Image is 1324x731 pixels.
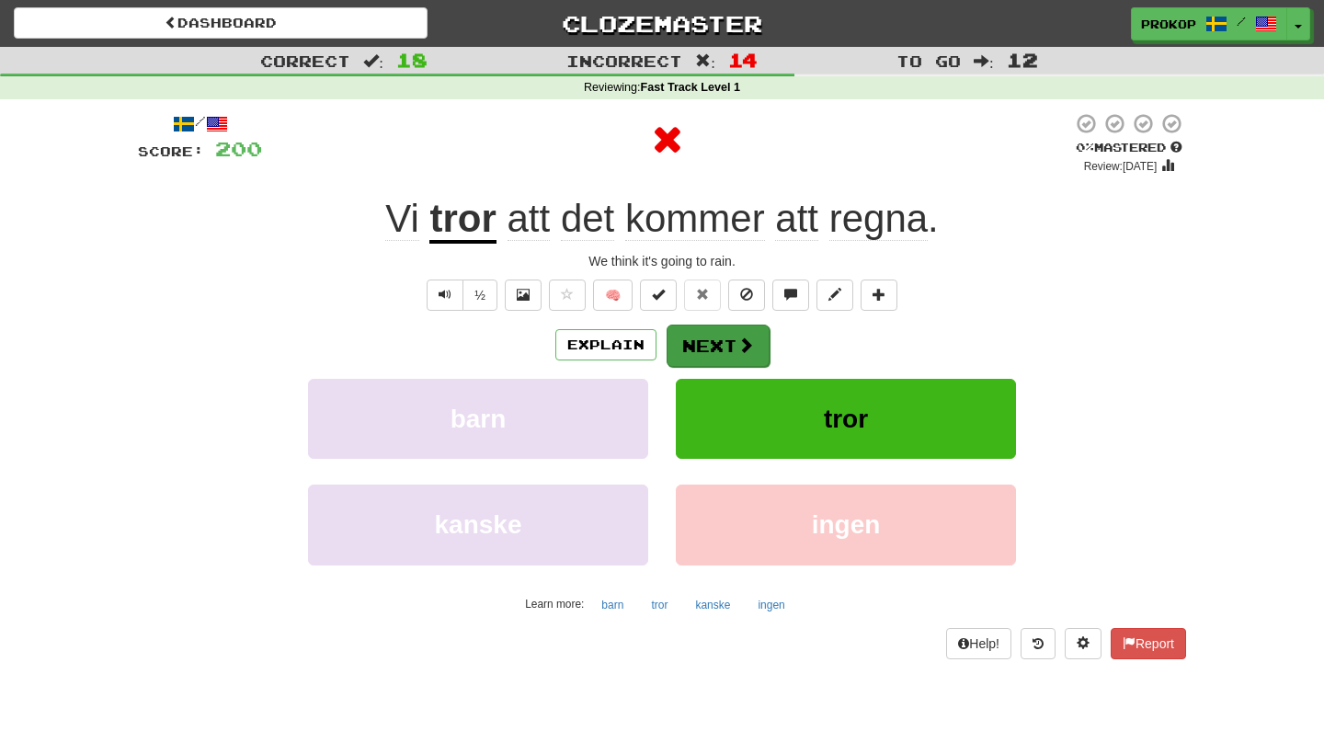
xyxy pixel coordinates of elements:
div: Mastered [1072,140,1186,156]
span: 0 % [1076,140,1094,154]
span: : [363,53,383,69]
div: / [138,112,262,135]
span: ingen [812,510,881,539]
span: regna [829,197,928,241]
button: kanske [308,485,648,565]
a: Clozemaster [455,7,869,40]
button: Next [667,325,770,367]
span: det [561,197,614,241]
span: 18 [396,49,428,71]
span: att [775,197,818,241]
span: Incorrect [566,51,682,70]
button: kanske [685,591,740,619]
span: 12 [1007,49,1038,71]
span: att [508,197,551,241]
span: : [695,53,715,69]
button: Discuss sentence (alt+u) [772,280,809,311]
span: kanske [435,510,522,539]
span: / [1237,15,1246,28]
button: Add to collection (alt+a) [861,280,897,311]
button: Show image (alt+x) [505,280,542,311]
div: Text-to-speech controls [423,280,497,311]
span: 14 [728,49,758,71]
a: Prokop / [1131,7,1287,40]
button: tror [676,379,1016,459]
button: tror [641,591,678,619]
u: tror [429,197,496,244]
span: Score: [138,143,204,159]
button: ingen [748,591,794,619]
button: barn [591,591,633,619]
a: Dashboard [14,7,428,39]
button: Favorite sentence (alt+f) [549,280,586,311]
button: Set this sentence to 100% Mastered (alt+m) [640,280,677,311]
span: Correct [260,51,350,70]
span: : [974,53,994,69]
button: 🧠 [593,280,633,311]
button: Reset to 0% Mastered (alt+r) [684,280,721,311]
span: To go [896,51,961,70]
span: 200 [215,137,262,160]
button: Edit sentence (alt+d) [816,280,853,311]
span: barn [451,405,507,433]
button: Round history (alt+y) [1021,628,1056,659]
button: Explain [555,329,656,360]
button: Play sentence audio (ctl+space) [427,280,463,311]
button: ingen [676,485,1016,565]
button: Report [1111,628,1186,659]
small: Learn more: [525,598,584,611]
small: Review: [DATE] [1084,160,1158,173]
button: barn [308,379,648,459]
span: Prokop [1141,16,1196,32]
span: Vi [385,197,419,241]
button: ½ [462,280,497,311]
strong: Fast Track Level 1 [641,81,741,94]
div: We think it's going to rain. [138,252,1186,270]
span: tror [824,405,868,433]
button: Help! [946,628,1011,659]
button: Ignore sentence (alt+i) [728,280,765,311]
span: kommer [625,197,765,241]
span: . [496,197,939,241]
